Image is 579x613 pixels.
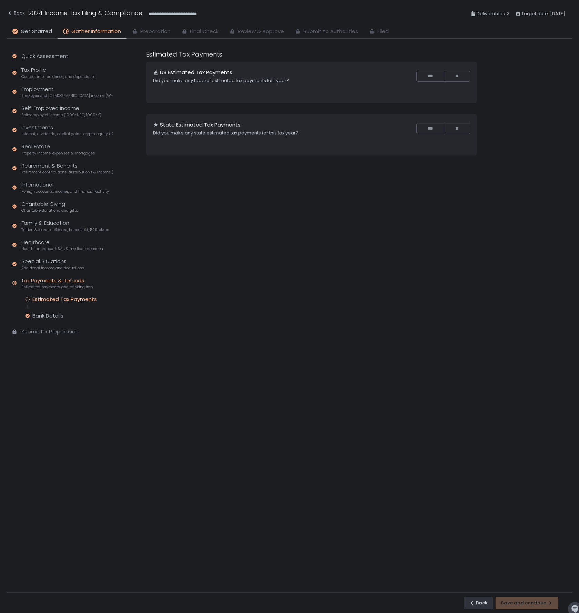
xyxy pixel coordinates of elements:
div: Investments [21,124,113,137]
span: Self-employed income (1099-NEC, 1099-K) [21,112,101,118]
span: Get Started [21,28,52,36]
span: Final Check [190,28,219,36]
div: Family & Education [21,219,109,232]
h1: 2024 Income Tax Filing & Compliance [28,8,142,18]
div: Employment [21,86,113,99]
span: Employee and [DEMOGRAPHIC_DATA] income (W-2s) [21,93,113,98]
div: Self-Employed Income [21,104,101,118]
div: Tax Payments & Refunds [21,277,93,290]
span: Gather Information [71,28,121,36]
div: Quick Assessment [21,52,68,60]
div: International [21,181,109,194]
span: Charitable donations and gifts [21,208,78,213]
span: Preparation [140,28,171,36]
div: Estimated Tax Payments [32,296,97,303]
div: Back [7,9,25,17]
span: Review & Approve [238,28,284,36]
span: Target date: [DATE] [521,10,565,18]
span: Tuition & loans, childcare, household, 529 plans [21,227,109,232]
span: Property income, expenses & mortgages [21,151,95,156]
div: Submit for Preparation [21,328,79,336]
button: Back [464,597,493,609]
span: Submit to Authorities [303,28,358,36]
div: Retirement & Benefits [21,162,113,175]
span: Contact info, residence, and dependents [21,74,95,79]
h1: State Estimated Tax Payments [160,121,241,129]
div: Charitable Giving [21,200,78,213]
span: Foreign accounts, income, and financial activity [21,189,109,194]
div: Back [469,600,488,606]
span: Retirement contributions, distributions & income (1099-R, 5498) [21,170,113,175]
span: Estimated payments and banking info [21,284,93,290]
div: Tax Profile [21,66,95,79]
span: Additional income and deductions [21,265,84,271]
div: Bank Details [32,312,63,319]
button: Back [7,8,25,20]
span: Filed [377,28,389,36]
div: Special Situations [21,258,84,271]
div: Did you make any state estimated tax payments for this tax year? [153,130,389,136]
h1: Estimated Tax Payments [146,50,222,59]
div: Real Estate [21,143,95,156]
div: Healthcare [21,239,103,252]
h1: US Estimated Tax Payments [160,69,232,77]
span: Interest, dividends, capital gains, crypto, equity (1099s, K-1s) [21,131,113,137]
div: Did you make any federal estimated tax payments last year? [153,78,389,84]
span: Health insurance, HSAs & medical expenses [21,246,103,251]
span: Deliverables: 3 [477,10,510,18]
